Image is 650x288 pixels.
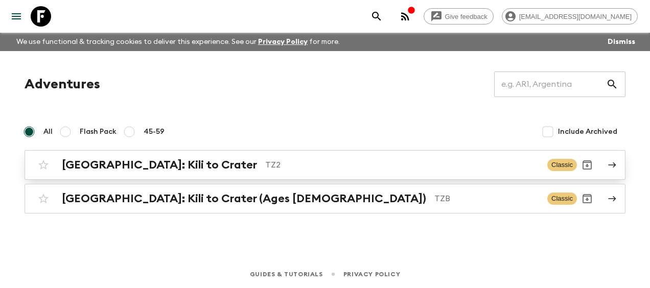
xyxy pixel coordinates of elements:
span: Flash Pack [80,127,117,137]
h2: [GEOGRAPHIC_DATA]: Kili to Crater [62,158,257,172]
input: e.g. AR1, Argentina [494,70,606,99]
a: [GEOGRAPHIC_DATA]: Kili to Crater (Ages [DEMOGRAPHIC_DATA])TZBClassicArchive [25,184,625,213]
h1: Adventures [25,74,100,94]
a: Guides & Tutorials [250,269,323,280]
span: Give feedback [439,13,493,20]
div: [EMAIL_ADDRESS][DOMAIN_NAME] [502,8,638,25]
span: Classic [547,193,577,205]
a: Privacy Policy [258,38,308,45]
button: Archive [577,188,597,209]
span: Classic [547,159,577,171]
button: menu [6,6,27,27]
a: [GEOGRAPHIC_DATA]: Kili to CraterTZ2ClassicArchive [25,150,625,180]
span: All [43,127,53,137]
button: search adventures [366,6,387,27]
h2: [GEOGRAPHIC_DATA]: Kili to Crater (Ages [DEMOGRAPHIC_DATA]) [62,192,426,205]
p: We use functional & tracking cookies to deliver this experience. See our for more. [12,33,344,51]
span: [EMAIL_ADDRESS][DOMAIN_NAME] [514,13,637,20]
a: Privacy Policy [343,269,400,280]
p: TZB [434,193,539,205]
a: Give feedback [424,8,494,25]
button: Archive [577,155,597,175]
span: Include Archived [558,127,617,137]
button: Dismiss [605,35,638,49]
p: TZ2 [265,159,539,171]
span: 45-59 [144,127,165,137]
